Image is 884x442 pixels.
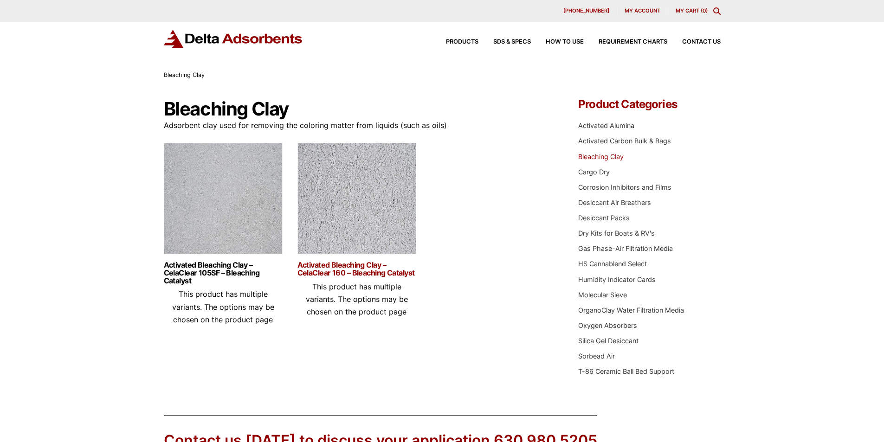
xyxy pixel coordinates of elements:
[578,137,671,145] a: Activated Carbon Bulk & Bags
[556,7,617,15] a: [PHONE_NUMBER]
[578,260,647,268] a: HS Cannablend Select
[682,39,721,45] span: Contact Us
[297,261,416,277] a: Activated Bleaching Clay – CelaClear 160 – Bleaching Catalyst
[306,282,408,316] span: This product has multiple variants. The options may be chosen on the product page
[578,367,674,375] a: T-86 Ceramic Ball Bed Support
[164,30,303,48] img: Delta Adsorbents
[164,261,283,284] a: Activated Bleaching Clay – CelaClear 105SF – Bleaching Catalyst
[563,8,609,13] span: [PHONE_NUMBER]
[578,99,720,110] h4: Product Categories
[578,291,627,299] a: Molecular Sieve
[578,183,671,191] a: Corrosion Inhibitors and Films
[493,39,531,45] span: SDS & SPECS
[584,39,667,45] a: Requirement Charts
[578,244,673,252] a: Gas Phase-Air Filtration Media
[713,7,721,15] div: Toggle Modal Content
[578,168,610,176] a: Cargo Dry
[703,7,706,14] span: 0
[617,7,668,15] a: My account
[578,122,634,129] a: Activated Alumina
[676,7,708,14] a: My Cart (0)
[599,39,667,45] span: Requirement Charts
[546,39,584,45] span: How to Use
[578,275,656,283] a: Humidity Indicator Cards
[164,119,551,132] p: Adsorbent clay used for removing the coloring matter from liquids (such as oils)
[164,99,551,119] h1: Bleaching Clay
[446,39,478,45] span: Products
[625,8,660,13] span: My account
[578,229,655,237] a: Dry Kits for Boats & RV's
[297,143,416,259] img: Bleaching Clay
[578,352,615,360] a: Sorbead Air
[431,39,478,45] a: Products
[578,199,651,206] a: Desiccant Air Breathers
[578,337,639,345] a: Silica Gel Desiccant
[478,39,531,45] a: SDS & SPECS
[578,214,630,222] a: Desiccant Packs
[172,289,274,324] span: This product has multiple variants. The options may be chosen on the product page
[578,306,684,314] a: OrganoClay Water Filtration Media
[164,71,205,78] span: Bleaching Clay
[667,39,721,45] a: Contact Us
[578,321,637,329] a: Oxygen Absorbers
[578,153,624,160] a: Bleaching Clay
[531,39,584,45] a: How to Use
